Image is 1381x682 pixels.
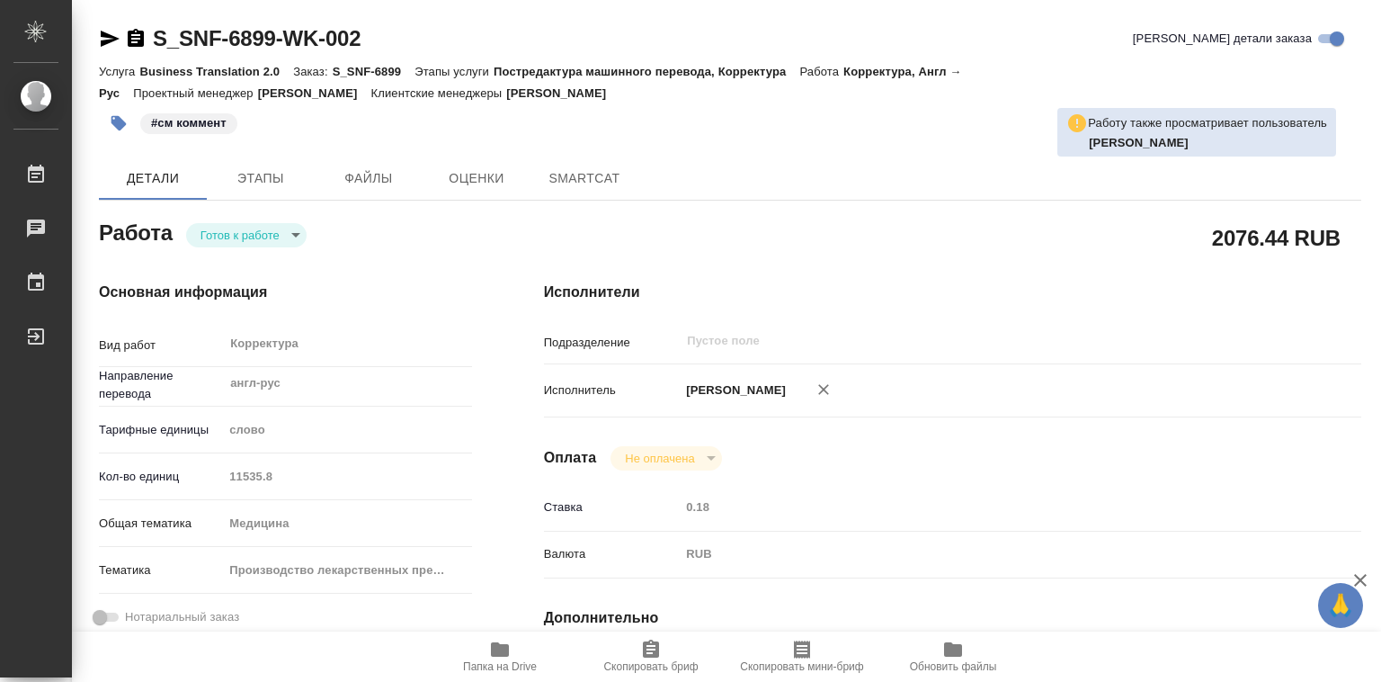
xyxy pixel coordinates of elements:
p: Работу также просматривает пользователь [1088,114,1327,132]
h2: Работа [99,215,173,247]
span: Оценки [433,167,520,190]
span: [PERSON_NAME] детали заказа [1133,30,1312,48]
p: S_SNF-6899 [333,65,415,78]
button: Скопировать ссылку [125,28,147,49]
p: Заказ: [293,65,332,78]
h4: Исполнители [544,282,1361,303]
p: [PERSON_NAME] [680,381,786,399]
p: [PERSON_NAME] [258,86,371,100]
span: см коммент [138,114,239,130]
span: Обновить файлы [910,660,997,673]
h4: Дополнительно [544,607,1361,629]
button: Не оплачена [619,451,699,466]
p: Клиентские менеджеры [371,86,507,100]
span: Нотариальный заказ [125,608,239,626]
button: Папка на Drive [424,632,575,682]
p: Исполнитель [544,381,681,399]
p: Услуга [99,65,139,78]
span: Папка на Drive [463,660,537,673]
button: Скопировать ссылку для ЯМессенджера [99,28,120,49]
span: SmartCat [541,167,628,190]
p: Постредактура машинного перевода, Корректура [494,65,799,78]
h4: Оплата [544,447,597,469]
span: Этапы [218,167,304,190]
div: слово [223,415,471,445]
p: Тарифные единицы [99,421,223,439]
div: Готов к работе [610,446,721,471]
p: Кол-во единиц [99,468,223,486]
p: Вид работ [99,337,223,354]
span: Скопировать мини-бриф [740,660,863,673]
p: Общая тематика [99,515,223,533]
input: Пустое поле [223,463,471,489]
p: Этапы услуги [414,65,494,78]
p: Проектный менеджер [133,86,257,100]
p: Подразделение [544,334,681,352]
button: Скопировать бриф [575,632,726,682]
p: Тематика [99,561,223,579]
div: Производство лекарственных препаратов [223,555,471,586]
a: S_SNF-6899-WK-002 [153,26,361,50]
div: Готов к работе [186,223,307,247]
p: Горшкова Валентина [1089,134,1327,152]
div: RUB [680,539,1293,570]
p: [PERSON_NAME] [506,86,619,100]
span: Скопировать бриф [603,660,698,673]
button: Обновить файлы [878,632,1029,682]
h2: 2076.44 RUB [1212,222,1341,253]
p: Business Translation 2.0 [139,65,293,78]
button: Готов к работе [195,228,285,243]
span: Файлы [325,167,412,190]
input: Пустое поле [685,330,1251,352]
button: Добавить тэг [99,103,138,143]
h4: Основная информация [99,282,472,303]
input: Пустое поле [680,494,1293,520]
p: #см коммент [151,114,227,132]
button: Скопировать мини-бриф [726,632,878,682]
button: 🙏 [1318,583,1363,628]
p: Ставка [544,498,681,516]
button: Удалить исполнителя [804,370,843,409]
b: [PERSON_NAME] [1089,136,1189,149]
p: Работа [799,65,843,78]
span: Детали [110,167,196,190]
p: Валюта [544,545,681,563]
span: 🙏 [1325,587,1356,624]
p: Направление перевода [99,367,223,403]
div: Медицина [223,508,471,539]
